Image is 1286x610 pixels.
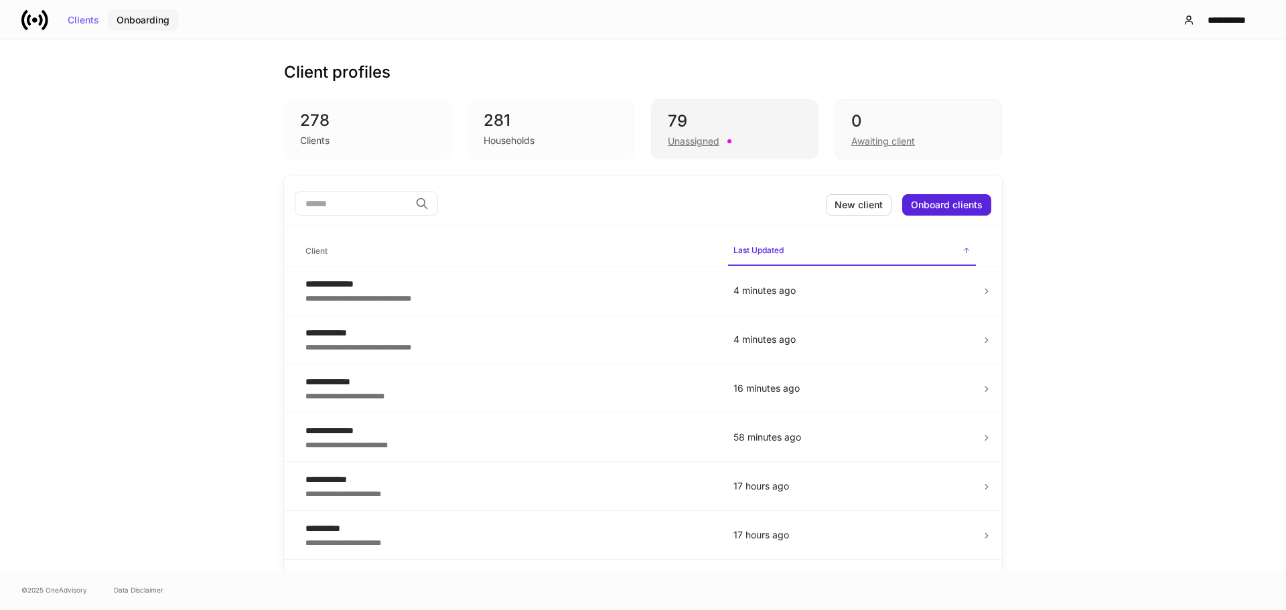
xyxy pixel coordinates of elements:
[300,110,435,131] div: 278
[733,431,971,444] p: 58 minutes ago
[68,15,99,25] div: Clients
[484,110,619,131] div: 281
[835,99,1002,159] div: 0Awaiting client
[733,244,784,256] h6: Last Updated
[851,135,915,148] div: Awaiting client
[733,284,971,297] p: 4 minutes ago
[114,585,163,595] a: Data Disclaimer
[728,237,976,266] span: Last Updated
[59,9,108,31] button: Clients
[484,134,534,147] div: Households
[117,15,169,25] div: Onboarding
[300,238,717,265] span: Client
[300,134,330,147] div: Clients
[733,479,971,493] p: 17 hours ago
[733,333,971,346] p: 4 minutes ago
[835,200,883,210] div: New client
[911,200,983,210] div: Onboard clients
[668,110,802,132] div: 79
[902,194,991,216] button: Onboard clients
[305,244,328,257] h6: Client
[108,9,178,31] button: Onboarding
[733,528,971,542] p: 17 hours ago
[651,99,818,159] div: 79Unassigned
[826,194,891,216] button: New client
[851,110,985,132] div: 0
[668,135,719,148] div: Unassigned
[733,382,971,395] p: 16 minutes ago
[284,62,390,83] h3: Client profiles
[21,585,87,595] span: © 2025 OneAdvisory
